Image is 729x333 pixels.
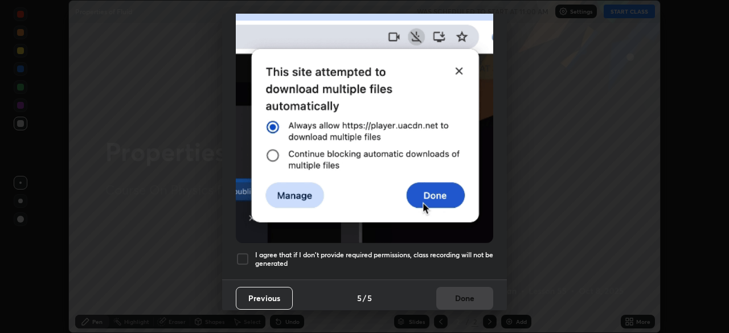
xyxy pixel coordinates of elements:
h5: I agree that if I don't provide required permissions, class recording will not be generated [255,250,493,268]
h4: / [363,292,366,304]
h4: 5 [357,292,362,304]
button: Previous [236,287,293,310]
h4: 5 [367,292,372,304]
